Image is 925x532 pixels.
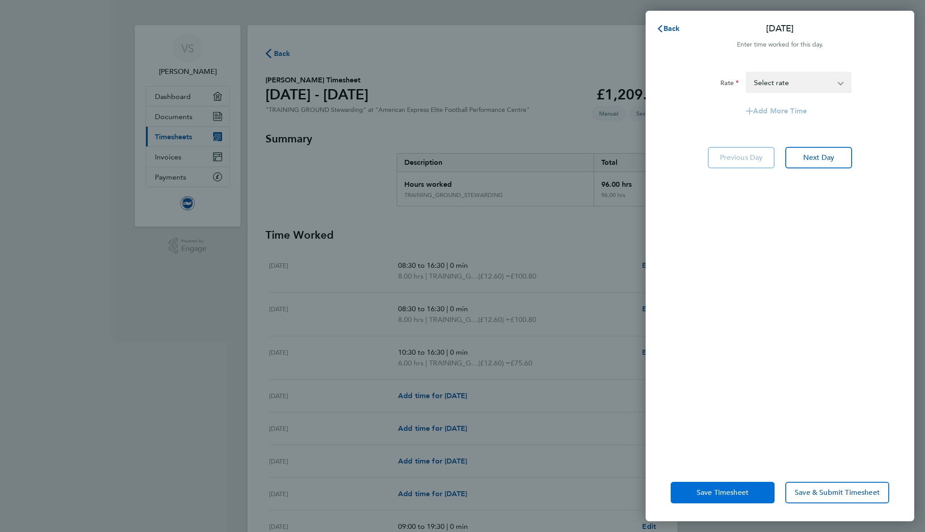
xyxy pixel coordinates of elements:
[766,22,794,35] p: [DATE]
[785,147,852,168] button: Next Day
[697,488,749,497] span: Save Timesheet
[803,153,834,162] span: Next Day
[664,24,680,33] span: Back
[647,20,689,38] button: Back
[671,482,775,503] button: Save Timesheet
[646,39,914,50] div: Enter time worked for this day.
[785,482,889,503] button: Save & Submit Timesheet
[720,79,739,90] label: Rate
[795,488,880,497] span: Save & Submit Timesheet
